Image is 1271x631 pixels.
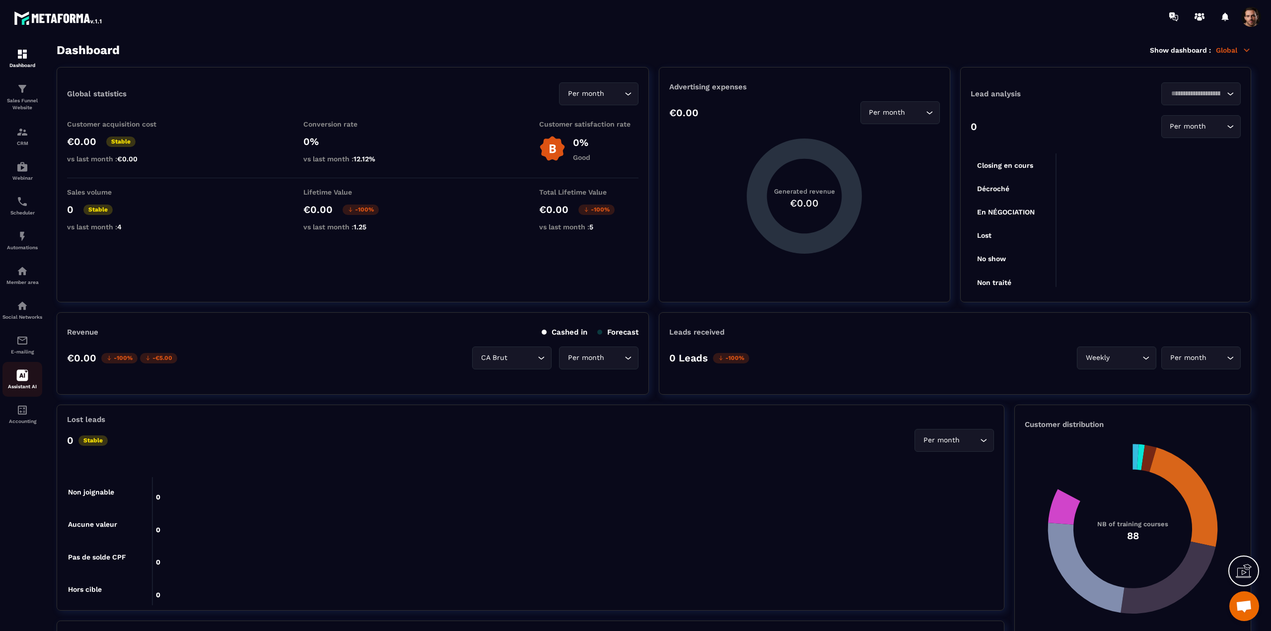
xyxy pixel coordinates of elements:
[16,230,28,242] img: automations
[606,88,622,99] input: Search for option
[67,328,98,337] p: Revenue
[57,43,120,57] h3: Dashboard
[2,384,42,389] p: Assistant AI
[559,82,638,105] div: Search for option
[101,353,138,363] p: -100%
[67,89,127,98] p: Global statistics
[2,245,42,250] p: Automations
[67,223,166,231] p: vs last month :
[539,204,568,215] p: €0.00
[867,107,908,118] span: Per month
[68,520,117,528] tspan: Aucune valeur
[67,352,96,364] p: €0.00
[2,140,42,146] p: CRM
[2,419,42,424] p: Accounting
[977,231,991,239] tspan: Lost
[67,120,166,128] p: Customer acquisition cost
[67,204,73,215] p: 0
[977,279,1011,286] tspan: Non traité
[303,136,403,147] p: 0%
[589,223,593,231] span: 5
[977,255,1006,263] tspan: No show
[2,223,42,258] a: automationsautomationsAutomations
[1161,115,1241,138] div: Search for option
[16,300,28,312] img: social-network
[539,136,565,162] img: b-badge-o.b3b20ee6.svg
[2,175,42,181] p: Webinar
[606,352,622,363] input: Search for option
[597,328,638,337] p: Forecast
[2,397,42,431] a: accountantaccountantAccounting
[962,435,978,446] input: Search for option
[303,155,403,163] p: vs last month :
[303,120,403,128] p: Conversion rate
[16,335,28,347] img: email
[353,155,375,163] span: 12.12%
[669,82,939,91] p: Advertising expenses
[479,352,509,363] span: CA Brut
[2,349,42,354] p: E-mailing
[140,353,177,363] p: -€5.00
[14,9,103,27] img: logo
[16,196,28,208] img: scheduler
[78,435,108,446] p: Stable
[2,362,42,397] a: Assistant AI
[67,434,73,446] p: 0
[669,107,699,119] p: €0.00
[860,101,940,124] div: Search for option
[67,188,166,196] p: Sales volume
[921,435,962,446] span: Per month
[16,83,28,95] img: formation
[117,155,138,163] span: €0.00
[1161,347,1241,369] div: Search for option
[2,327,42,362] a: emailemailE-mailing
[971,89,1106,98] p: Lead analysis
[539,223,638,231] p: vs last month :
[1077,347,1156,369] div: Search for option
[2,75,42,119] a: formationformationSales Funnel Website
[1025,420,1241,429] p: Customer distribution
[16,161,28,173] img: automations
[1168,88,1224,99] input: Search for option
[977,185,1009,193] tspan: Décroché
[915,429,994,452] div: Search for option
[539,188,638,196] p: Total Lifetime Value
[539,120,638,128] p: Customer satisfaction rate
[16,265,28,277] img: automations
[1216,46,1251,55] p: Global
[1083,352,1112,363] span: Weekly
[472,347,552,369] div: Search for option
[1161,82,1241,105] div: Search for option
[559,347,638,369] div: Search for option
[2,119,42,153] a: formationformationCRM
[669,352,708,364] p: 0 Leads
[2,292,42,327] a: social-networksocial-networkSocial Networks
[2,210,42,215] p: Scheduler
[2,258,42,292] a: automationsautomationsMember area
[343,205,379,215] p: -100%
[1229,591,1259,621] div: Open chat
[16,48,28,60] img: formation
[83,205,113,215] p: Stable
[106,137,136,147] p: Stable
[573,153,590,161] p: Good
[713,353,749,363] p: -100%
[2,97,42,111] p: Sales Funnel Website
[68,585,102,593] tspan: Hors cible
[117,223,122,231] span: 4
[68,488,114,496] tspan: Non joignable
[303,188,403,196] p: Lifetime Value
[1208,121,1224,132] input: Search for option
[565,352,606,363] span: Per month
[2,41,42,75] a: formationformationDashboard
[16,404,28,416] img: accountant
[573,137,590,148] p: 0%
[67,415,105,424] p: Lost leads
[303,204,333,215] p: €0.00
[977,208,1035,216] tspan: En NÉGOCIATION
[2,314,42,320] p: Social Networks
[16,126,28,138] img: formation
[1150,46,1211,54] p: Show dashboard :
[1208,352,1224,363] input: Search for option
[578,205,615,215] p: -100%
